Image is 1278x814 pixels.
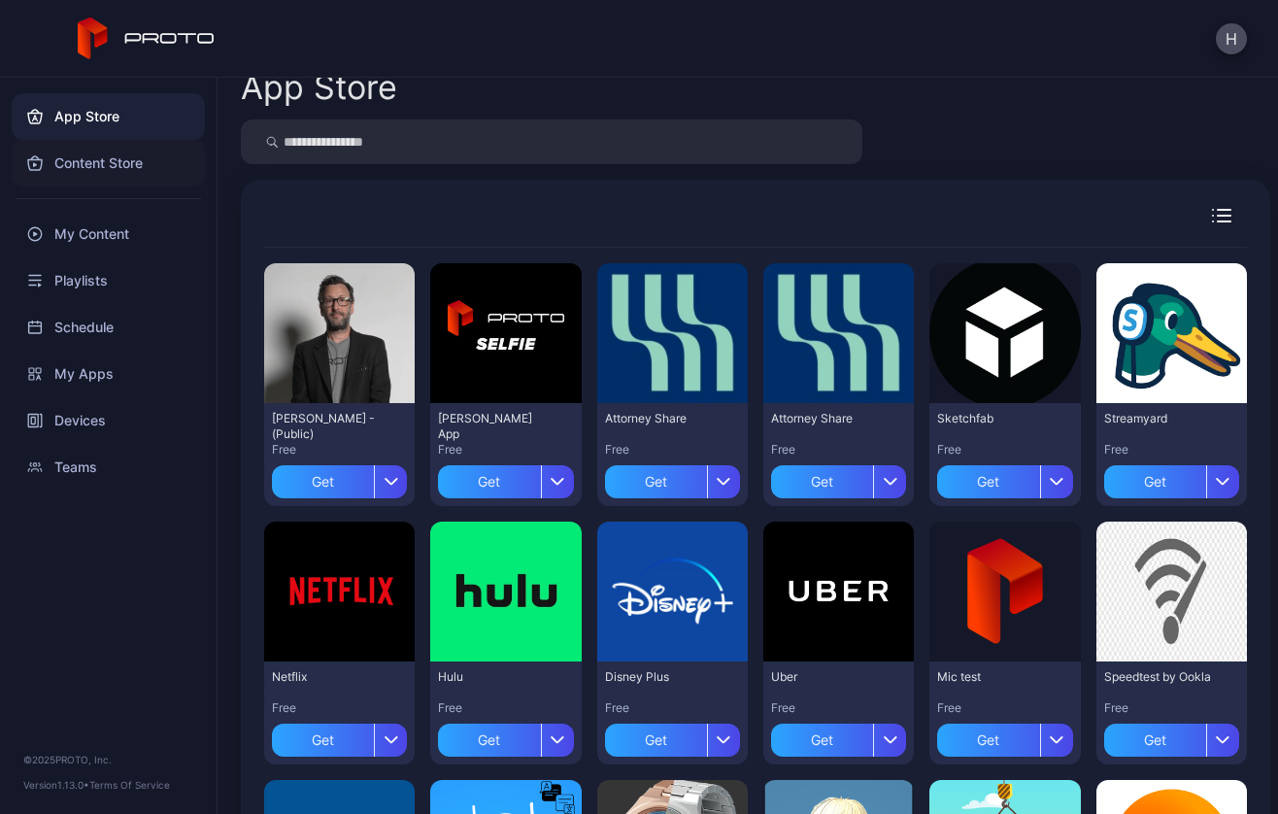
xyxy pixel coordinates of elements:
div: Free [438,700,573,716]
div: Netflix [272,669,379,685]
a: Terms Of Service [89,779,170,791]
div: Get [605,465,707,498]
a: My Content [12,211,205,257]
div: David Selfie App [438,411,545,442]
div: Disney Plus [605,669,712,685]
div: Free [1104,700,1239,716]
a: App Store [12,93,205,140]
div: Get [771,724,873,757]
div: Get [1104,465,1206,498]
button: Get [438,458,573,498]
div: Get [771,465,873,498]
button: Get [937,458,1072,498]
div: Speedtest by Ookla [1104,669,1211,685]
div: Get [605,724,707,757]
div: Uber [771,669,878,685]
div: Get [438,724,540,757]
button: Get [272,716,407,757]
div: Free [438,442,573,458]
a: Teams [12,444,205,491]
div: Free [937,442,1072,458]
div: Free [937,700,1072,716]
button: Get [937,716,1072,757]
div: Get [438,465,540,498]
div: Get [272,724,374,757]
div: App Store [241,71,397,104]
div: Free [771,442,906,458]
div: Get [1104,724,1206,757]
a: Schedule [12,304,205,351]
button: Get [272,458,407,498]
div: © 2025 PROTO, Inc. [23,752,193,767]
a: Playlists [12,257,205,304]
a: My Apps [12,351,205,397]
a: Content Store [12,140,205,187]
button: Get [605,458,740,498]
div: Attorney Share [771,411,878,426]
button: Get [771,458,906,498]
a: Devices [12,397,205,444]
div: Free [605,442,740,458]
div: David N Persona - (Public) [272,411,379,442]
div: Free [272,700,407,716]
button: Get [605,716,740,757]
button: Get [1104,458,1239,498]
div: Get [937,724,1039,757]
div: Attorney Share [605,411,712,426]
div: Free [771,700,906,716]
div: Get [937,465,1039,498]
button: Get [438,716,573,757]
button: Get [771,716,906,757]
div: Streamyard [1104,411,1211,426]
button: H [1216,23,1247,54]
div: Sketchfab [937,411,1044,426]
div: Hulu [438,669,545,685]
div: Mic test [937,669,1044,685]
span: Version 1.13.0 • [23,779,89,791]
div: Free [1104,442,1239,458]
button: Get [1104,716,1239,757]
div: Free [272,442,407,458]
div: Free [605,700,740,716]
div: Get [272,465,374,498]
